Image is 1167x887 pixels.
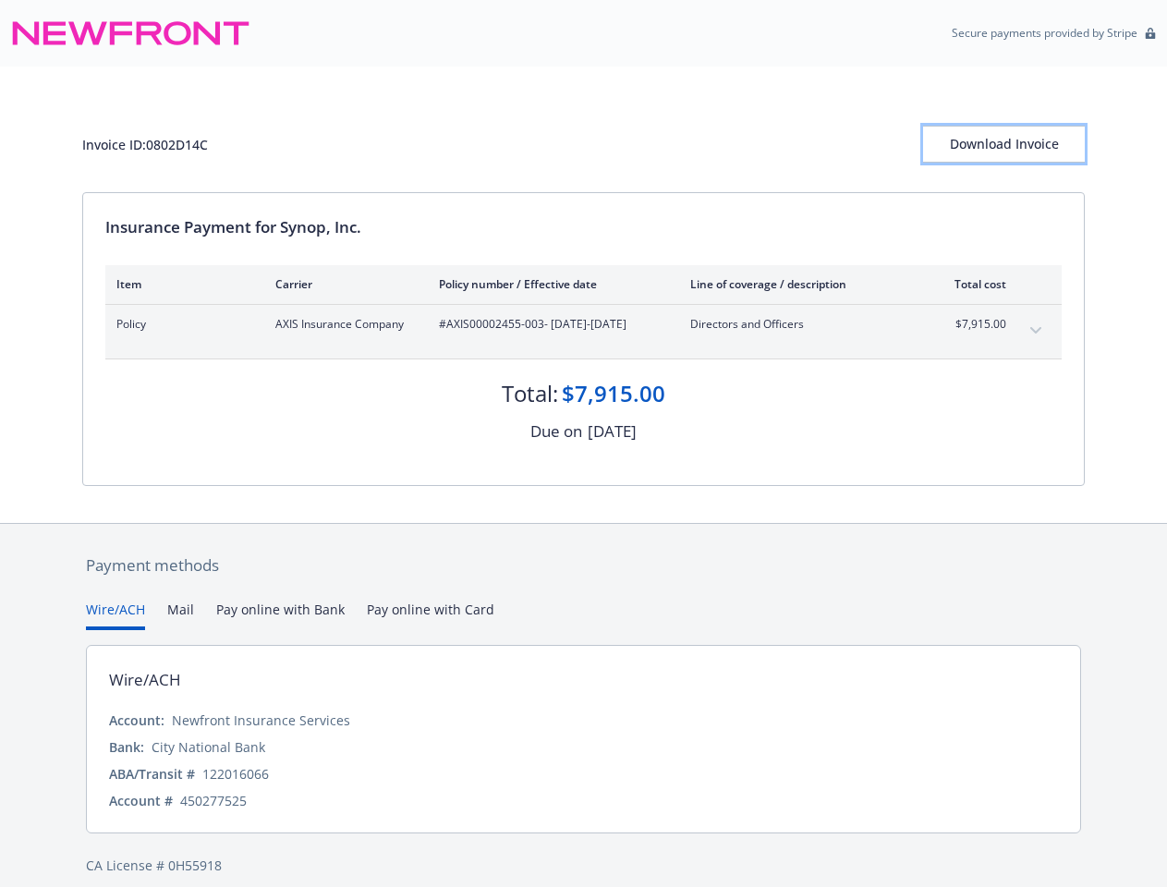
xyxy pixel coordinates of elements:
button: Pay online with Bank [216,600,345,630]
button: Pay online with Card [367,600,494,630]
button: expand content [1021,316,1051,346]
div: Total cost [937,276,1006,292]
button: Download Invoice [923,126,1085,163]
div: Invoice ID: 0802D14C [82,135,208,154]
div: 122016066 [202,764,269,784]
button: Mail [167,600,194,630]
div: Bank: [109,737,144,757]
div: Download Invoice [923,127,1085,162]
div: Account # [109,791,173,810]
span: $7,915.00 [937,316,1006,333]
div: Policy number / Effective date [439,276,661,292]
span: Directors and Officers [690,316,907,333]
span: AXIS Insurance Company [275,316,409,333]
div: Payment methods [86,553,1081,577]
p: Secure payments provided by Stripe [952,25,1137,41]
div: Insurance Payment for Synop, Inc. [105,215,1062,239]
div: Account: [109,711,164,730]
div: [DATE] [588,419,637,443]
div: 450277525 [180,791,247,810]
div: Item [116,276,246,292]
div: ABA/Transit # [109,764,195,784]
div: Due on [530,419,582,443]
span: #AXIS00002455-003 - [DATE]-[DATE] [439,316,661,333]
div: PolicyAXIS Insurance Company#AXIS00002455-003- [DATE]-[DATE]Directors and Officers$7,915.00expand... [105,305,1062,358]
div: $7,915.00 [562,378,665,409]
div: Carrier [275,276,409,292]
div: Newfront Insurance Services [172,711,350,730]
button: Wire/ACH [86,600,145,630]
span: Policy [116,316,246,333]
div: Wire/ACH [109,668,181,692]
div: Total: [502,378,558,409]
div: Line of coverage / description [690,276,907,292]
div: City National Bank [152,737,265,757]
div: CA License # 0H55918 [86,856,1081,875]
